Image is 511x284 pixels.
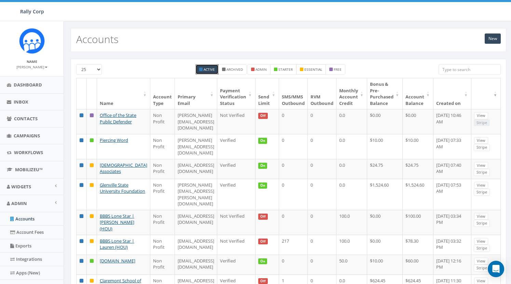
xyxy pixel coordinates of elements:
small: Active [204,67,215,72]
img: Icon_1.png [19,28,45,54]
span: On [258,138,267,144]
th: Created on: activate to sort column ascending [433,78,471,109]
a: [DOMAIN_NAME] [100,258,135,264]
a: BBBS Lone Star | [PERSON_NAME] (HOU) [100,213,134,232]
span: MobilizeU™ [15,166,43,173]
td: $78.30 [403,235,433,255]
td: 0 [308,179,336,210]
span: Inbox [14,99,28,105]
a: Stripe [474,220,490,227]
td: 0 [279,255,308,274]
th: RVM Outbound [308,78,336,109]
a: New [485,33,501,44]
small: [PERSON_NAME] [16,65,47,69]
td: 0 [308,134,336,159]
span: Off [258,214,268,220]
td: 0 [279,179,308,210]
td: Not Verified [217,109,255,134]
div: Open Intercom Messenger [488,261,504,277]
th: Bonus &amp; Pre-Purchased Balance: activate to sort column ascending [367,78,403,109]
td: $0.00 [367,109,403,134]
td: [DATE] 07:33 AM [433,134,471,159]
td: $60.00 [403,255,433,274]
td: 0.0 [336,109,367,134]
a: View [474,112,488,119]
td: 0 [308,235,336,255]
td: 0.0 [336,159,367,179]
a: Glenville State University Foundation [100,182,145,194]
a: Stripe [474,169,490,176]
td: Non Profit [150,255,175,274]
a: Stripe [474,189,490,196]
td: $1,524.60 [367,179,403,210]
td: 0 [279,134,308,159]
a: View [474,238,488,245]
span: Dashboard [14,82,42,88]
td: Non Profit [150,179,175,210]
th: SMS/MMS Outbound [279,78,308,109]
a: [PERSON_NAME] [16,64,47,70]
span: Widgets [11,184,31,190]
td: [PERSON_NAME][EMAIL_ADDRESS][DOMAIN_NAME] [175,109,217,134]
td: 0 [279,210,308,235]
td: [DATE] 07:40 AM [433,159,471,179]
td: 217 [279,235,308,255]
td: 0.0 [336,179,367,210]
td: 100.0 [336,235,367,255]
td: Verified [217,134,255,159]
a: Stripe [474,245,490,252]
h2: Accounts [76,33,119,45]
a: Stripe [474,144,490,151]
a: Office of the State Public Defender [100,112,136,125]
span: On [258,182,267,189]
a: View [474,137,488,144]
td: [DATE] 10:46 AM [433,109,471,134]
td: 0 [308,159,336,179]
td: $10.00 [367,134,403,159]
td: [DATE] 03:34 PM [433,210,471,235]
td: Non Profit [150,109,175,134]
td: [DATE] 07:53 AM [433,179,471,210]
small: starter [278,67,293,72]
a: [DEMOGRAPHIC_DATA] Associates [100,162,147,175]
td: 100.0 [336,210,367,235]
td: 0 [279,109,308,134]
small: Name [27,59,37,64]
span: Off [258,239,268,245]
span: Admin [11,200,27,206]
a: View [474,182,488,189]
td: Verified [217,255,255,274]
td: $10.00 [367,255,403,274]
td: [DATE] 03:32 PM [433,235,471,255]
td: $10.00 [403,134,433,159]
td: Not Verified [217,235,255,255]
td: $24.75 [403,159,433,179]
a: View [474,213,488,220]
th: Send Limit: activate to sort column ascending [255,78,279,109]
td: [EMAIL_ADDRESS][DOMAIN_NAME] [175,255,217,274]
a: Piercing Word [100,137,128,143]
td: Not Verified [217,210,255,235]
td: 0 [308,255,336,274]
td: [PERSON_NAME][EMAIL_ADDRESS][PERSON_NAME][DOMAIN_NAME] [175,179,217,210]
td: [EMAIL_ADDRESS][DOMAIN_NAME] [175,210,217,235]
span: Contacts [14,116,38,122]
span: On [258,163,267,169]
small: essential [304,67,322,72]
td: Non Profit [150,210,175,235]
td: $0.00 [403,109,433,134]
td: [PERSON_NAME][EMAIL_ADDRESS][DOMAIN_NAME] [175,134,217,159]
span: On [258,258,267,265]
a: View [474,258,488,265]
td: Non Profit [150,134,175,159]
td: $0.00 [367,235,403,255]
th: Name: activate to sort column ascending [97,78,150,109]
td: [EMAIL_ADDRESS][DOMAIN_NAME] [175,159,217,179]
small: Archived [226,67,243,72]
td: 0.0 [336,134,367,159]
td: Non Profit [150,159,175,179]
td: 0 [308,109,336,134]
small: admin [255,67,267,72]
td: 0 [279,159,308,179]
span: Campaigns [14,133,40,139]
